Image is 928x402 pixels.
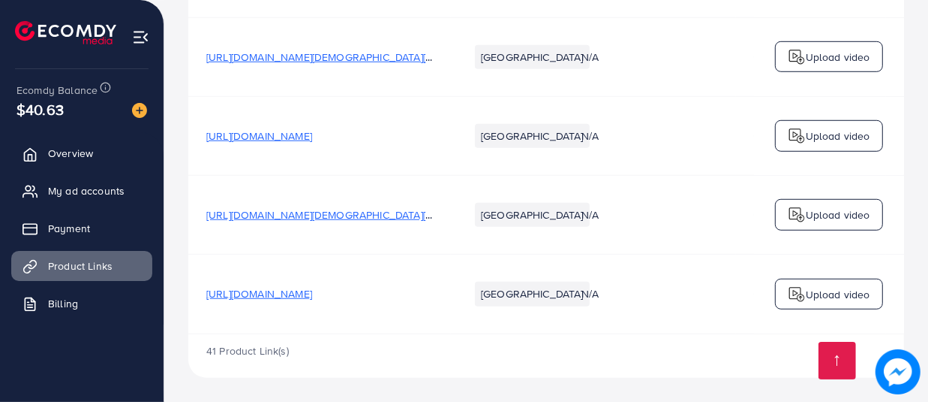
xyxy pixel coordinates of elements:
[581,286,599,301] span: N/A
[132,103,147,118] img: image
[806,286,870,304] p: Upload video
[48,221,90,236] span: Payment
[875,349,920,394] img: image
[475,124,590,148] li: [GEOGRAPHIC_DATA]
[11,251,152,281] a: Product Links
[206,207,534,222] span: [URL][DOMAIN_NAME][DEMOGRAPHIC_DATA][DEMOGRAPHIC_DATA]
[15,21,116,44] img: logo
[11,176,152,206] a: My ad accounts
[206,50,534,65] span: [URL][DOMAIN_NAME][DEMOGRAPHIC_DATA][DEMOGRAPHIC_DATA]
[206,128,312,144] span: [URL][DOMAIN_NAME]
[48,258,113,274] span: Product Links
[475,282,590,306] li: [GEOGRAPHIC_DATA]
[11,289,152,319] a: Billing
[11,138,152,168] a: Overview
[475,203,590,227] li: [GEOGRAPHIC_DATA]
[788,286,806,304] img: logo
[806,206,870,224] p: Upload video
[581,50,599,65] span: N/A
[475,45,590,69] li: [GEOGRAPHIC_DATA]
[48,183,125,198] span: My ad accounts
[806,48,870,66] p: Upload video
[788,48,806,66] img: logo
[48,296,78,311] span: Billing
[206,286,312,301] span: [URL][DOMAIN_NAME]
[788,127,806,145] img: logo
[11,213,152,243] a: Payment
[788,206,806,224] img: logo
[17,83,98,98] span: Ecomdy Balance
[806,127,870,145] p: Upload video
[48,146,93,161] span: Overview
[581,128,599,144] span: N/A
[132,29,149,46] img: menu
[17,98,64,120] span: $40.63
[206,343,289,358] span: 41 Product Link(s)
[581,207,599,222] span: N/A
